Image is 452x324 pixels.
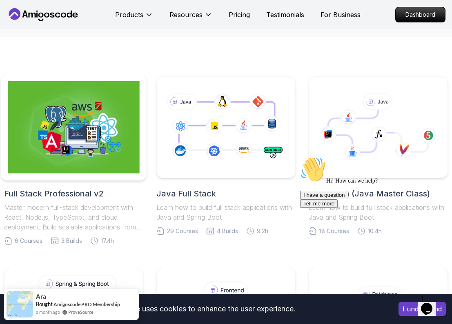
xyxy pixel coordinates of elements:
[53,301,120,307] a: Amigoscode PRO Membership
[4,203,143,232] p: Master modern full-stack development with React, Node.js, TypeScript, and cloud deployment. Build...
[266,10,304,20] a: Testimonials
[156,76,296,235] a: Java Full StackLearn how to build full stack applications with Java and Spring Boot29 Courses4 Bu...
[15,237,42,245] span: 6 Courses
[101,237,114,245] span: 17.4h
[156,188,296,199] h2: Java Full Stack
[156,203,296,222] p: Learn how to build full stack applications with Java and Spring Boot
[7,291,33,317] img: provesource social proof notification image
[321,10,361,20] a: For Business
[4,188,143,199] h2: Full Stack Professional v2
[169,10,203,20] p: Resources
[3,46,41,55] button: Tell me more
[3,24,81,31] span: Hi! How can we help?
[297,153,444,287] iframe: chat widget
[115,10,153,26] button: Products
[36,293,46,300] span: Ara
[3,3,150,55] div: 👋Hi! How can we help?I have a questionTell me more
[3,37,51,46] button: I have a question
[6,300,386,318] div: This website uses cookies to enhance the user experience.
[68,309,94,315] a: ProveSource
[36,309,60,315] span: a month ago
[257,227,268,235] span: 9.2h
[399,302,446,316] button: Accept cookies
[36,301,53,307] span: Bought
[229,10,250,20] a: Pricing
[8,81,139,174] img: Full Stack Professional v2
[418,291,444,316] iframe: chat widget
[169,10,212,26] button: Resources
[4,76,143,245] a: Full Stack Professional v2Full Stack Professional v2Master modern full-stack development with Rea...
[61,237,82,245] span: 3 Builds
[167,227,198,235] span: 29 Courses
[395,7,445,22] a: Dashboard
[309,76,448,235] a: Core Java (Java Master Class)Learn how to build full stack applications with Java and Spring Boot...
[217,227,238,235] span: 4 Builds
[115,10,143,20] p: Products
[3,3,29,29] img: :wave:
